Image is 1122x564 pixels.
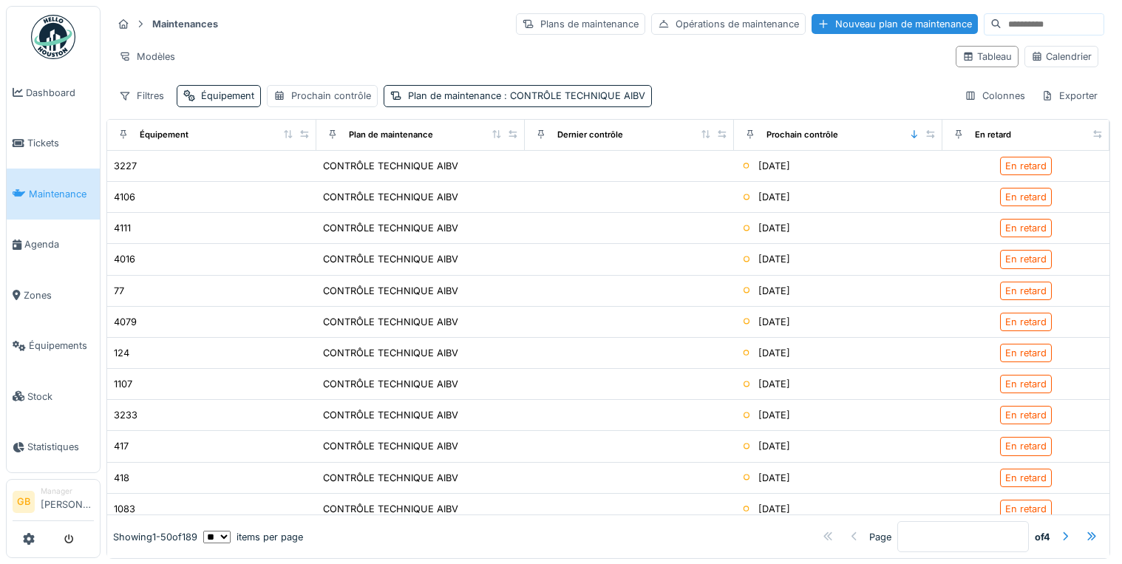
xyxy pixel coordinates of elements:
[975,129,1011,141] div: En retard
[1005,377,1047,391] div: En retard
[501,90,645,101] span: : CONTRÔLE TECHNIQUE AIBV
[958,85,1032,106] div: Colonnes
[140,129,188,141] div: Équipement
[114,221,131,235] div: 4111
[758,377,790,391] div: [DATE]
[323,190,458,204] div: CONTRÔLE TECHNIQUE AIBV
[323,471,458,485] div: CONTRÔLE TECHNIQUE AIBV
[7,371,100,422] a: Stock
[7,321,100,372] a: Équipements
[201,89,254,103] div: Équipement
[1005,315,1047,329] div: En retard
[758,502,790,516] div: [DATE]
[29,187,94,201] span: Maintenance
[516,13,645,35] div: Plans de maintenance
[323,377,458,391] div: CONTRÔLE TECHNIQUE AIBV
[557,129,623,141] div: Dernier contrôle
[1005,221,1047,235] div: En retard
[27,390,94,404] span: Stock
[1005,408,1047,422] div: En retard
[7,220,100,271] a: Agenda
[869,529,891,543] div: Page
[7,270,100,321] a: Zones
[1005,190,1047,204] div: En retard
[114,159,137,173] div: 3227
[27,440,94,454] span: Statistiques
[812,14,978,34] div: Nouveau plan de maintenance
[1005,502,1047,516] div: En retard
[203,529,303,543] div: items per page
[962,50,1012,64] div: Tableau
[7,169,100,220] a: Maintenance
[114,408,137,422] div: 3233
[7,67,100,118] a: Dashboard
[114,252,135,266] div: 4016
[323,408,458,422] div: CONTRÔLE TECHNIQUE AIBV
[349,129,433,141] div: Plan de maintenance
[323,252,458,266] div: CONTRÔLE TECHNIQUE AIBV
[146,17,224,31] strong: Maintenances
[1005,439,1047,453] div: En retard
[758,315,790,329] div: [DATE]
[323,346,458,360] div: CONTRÔLE TECHNIQUE AIBV
[114,439,129,453] div: 417
[323,439,458,453] div: CONTRÔLE TECHNIQUE AIBV
[29,339,94,353] span: Équipements
[291,89,371,103] div: Prochain contrôle
[758,159,790,173] div: [DATE]
[766,129,838,141] div: Prochain contrôle
[13,486,94,521] a: GB Manager[PERSON_NAME]
[114,346,129,360] div: 124
[323,159,458,173] div: CONTRÔLE TECHNIQUE AIBV
[113,529,197,543] div: Showing 1 - 50 of 189
[1035,529,1050,543] strong: of 4
[758,221,790,235] div: [DATE]
[323,284,458,298] div: CONTRÔLE TECHNIQUE AIBV
[323,502,458,516] div: CONTRÔLE TECHNIQUE AIBV
[24,288,94,302] span: Zones
[758,252,790,266] div: [DATE]
[112,85,171,106] div: Filtres
[758,346,790,360] div: [DATE]
[651,13,806,35] div: Opérations de maintenance
[758,439,790,453] div: [DATE]
[41,486,94,517] li: [PERSON_NAME]
[758,284,790,298] div: [DATE]
[24,237,94,251] span: Agenda
[114,377,132,391] div: 1107
[323,315,458,329] div: CONTRÔLE TECHNIQUE AIBV
[26,86,94,100] span: Dashboard
[1005,284,1047,298] div: En retard
[27,136,94,150] span: Tickets
[41,486,94,497] div: Manager
[758,190,790,204] div: [DATE]
[408,89,645,103] div: Plan de maintenance
[114,315,137,329] div: 4079
[1005,252,1047,266] div: En retard
[7,422,100,473] a: Statistiques
[758,408,790,422] div: [DATE]
[112,46,182,67] div: Modèles
[1005,346,1047,360] div: En retard
[758,471,790,485] div: [DATE]
[114,190,135,204] div: 4106
[31,15,75,59] img: Badge_color-CXgf-gQk.svg
[7,118,100,169] a: Tickets
[1005,159,1047,173] div: En retard
[1005,471,1047,485] div: En retard
[1035,85,1104,106] div: Exporter
[114,502,135,516] div: 1083
[114,471,129,485] div: 418
[1031,50,1092,64] div: Calendrier
[13,491,35,513] li: GB
[323,221,458,235] div: CONTRÔLE TECHNIQUE AIBV
[114,284,124,298] div: 77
